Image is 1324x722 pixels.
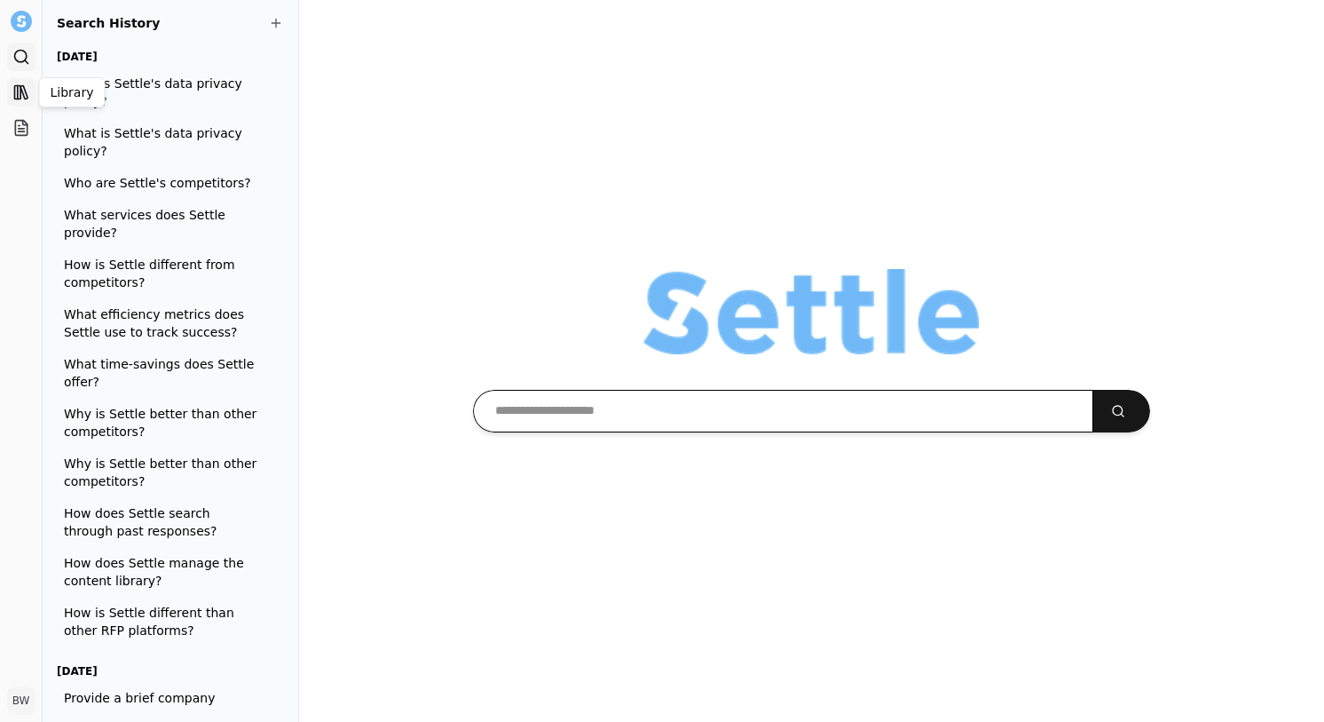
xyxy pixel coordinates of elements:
[64,75,263,110] span: What is Settle's data privacy policy?
[64,174,263,192] span: Who are Settle's competitors?
[64,455,263,490] span: Why is Settle better than other competitors?
[64,256,263,291] span: How is Settle different from competitors?
[57,661,270,682] h3: [DATE]
[39,77,106,107] div: Library
[7,78,35,107] a: Library
[64,206,263,242] span: What services does Settle provide?
[64,355,263,391] span: What time-savings does Settle offer?
[7,114,35,142] a: Projects
[64,305,263,341] span: What efficiency metrics does Settle use to track success?
[7,43,35,71] a: Search
[64,554,263,590] span: How does Settle manage the content library?
[64,124,263,160] span: What is Settle's data privacy policy?
[64,604,263,639] span: How is Settle different than other RFP platforms?
[57,14,284,32] h2: Search History
[11,11,32,32] img: Settle
[64,504,263,540] span: How does Settle search through past responses?
[64,405,263,440] span: Why is Settle better than other competitors?
[57,46,270,67] h3: [DATE]
[643,269,979,354] img: Organization logo
[7,686,35,715] button: BW
[7,7,35,36] button: Settle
